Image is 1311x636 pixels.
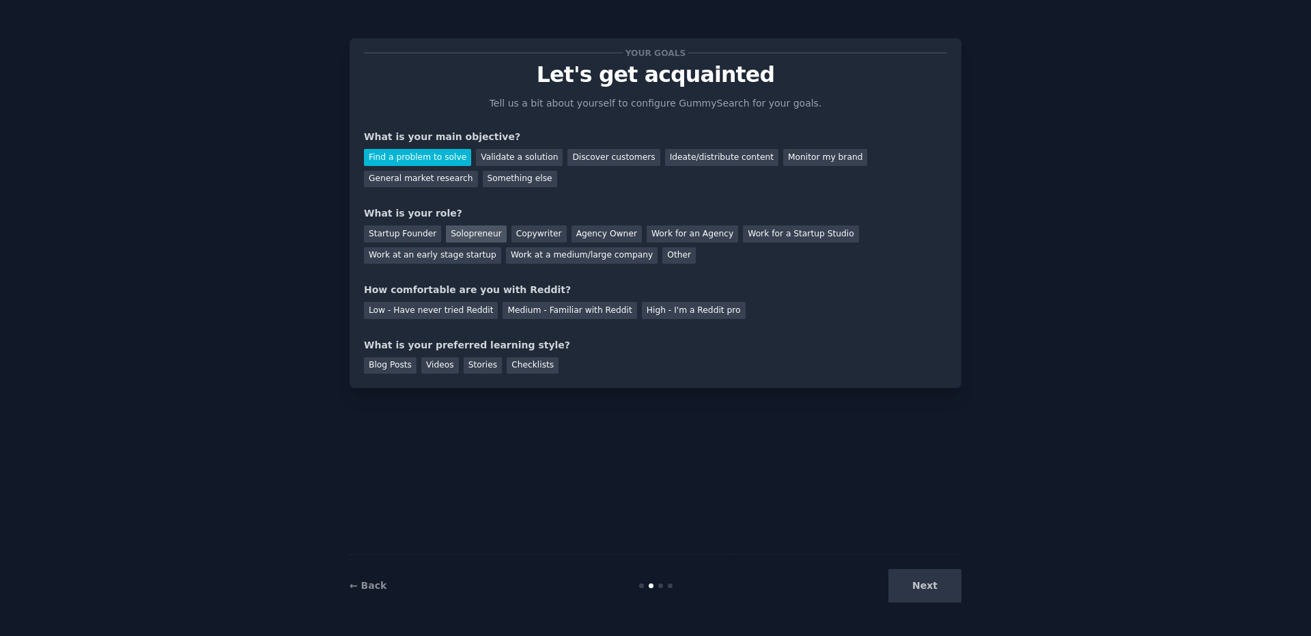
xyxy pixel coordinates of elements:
[483,171,557,188] div: Something else
[364,171,478,188] div: General market research
[506,247,658,264] div: Work at a medium/large company
[483,96,828,111] p: Tell us a bit about yourself to configure GummySearch for your goals.
[503,302,636,319] div: Medium - Familiar with Reddit
[364,149,471,166] div: Find a problem to solve
[623,46,688,60] span: Your goals
[364,247,501,264] div: Work at an early stage startup
[364,283,947,297] div: How comfortable are you with Reddit?
[364,302,498,319] div: Low - Have never tried Reddit
[421,357,459,374] div: Videos
[350,580,386,591] a: ← Back
[567,149,660,166] div: Discover customers
[364,357,417,374] div: Blog Posts
[507,357,559,374] div: Checklists
[364,130,947,144] div: What is your main objective?
[662,247,696,264] div: Other
[665,149,778,166] div: Ideate/distribute content
[783,149,867,166] div: Monitor my brand
[464,357,502,374] div: Stories
[511,225,567,243] div: Copywriter
[364,338,947,352] div: What is your preferred learning style?
[476,149,563,166] div: Validate a solution
[647,225,738,243] div: Work for an Agency
[743,225,858,243] div: Work for a Startup Studio
[642,302,746,319] div: High - I'm a Reddit pro
[364,63,947,87] p: Let's get acquainted
[572,225,642,243] div: Agency Owner
[364,206,947,221] div: What is your role?
[364,225,441,243] div: Startup Founder
[446,225,506,243] div: Solopreneur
